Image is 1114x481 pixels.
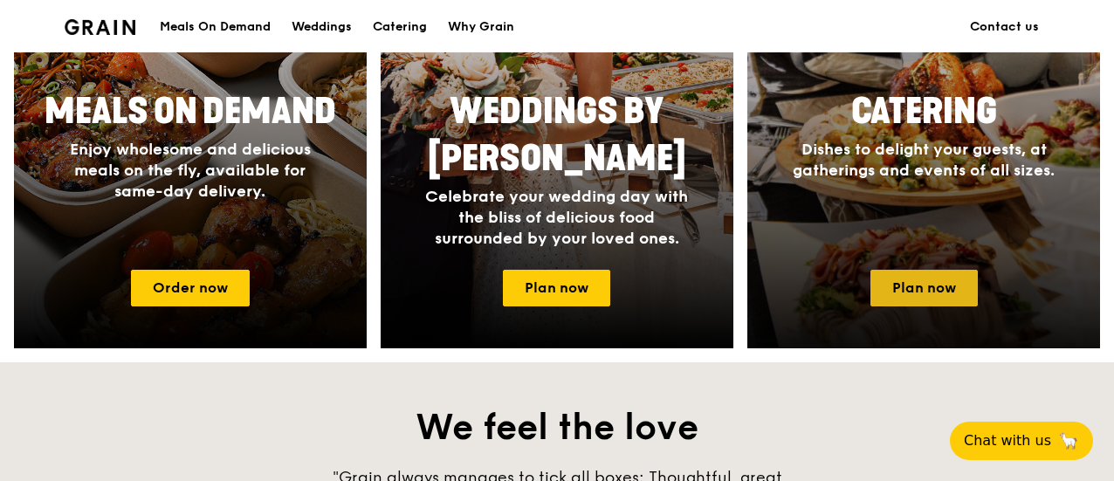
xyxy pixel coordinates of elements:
a: Plan now [503,270,610,306]
a: Weddings [281,1,362,53]
a: Contact us [959,1,1049,53]
div: Weddings [292,1,352,53]
span: Dishes to delight your guests, at gatherings and events of all sizes. [793,140,1055,180]
a: Why Grain [437,1,525,53]
a: Plan now [870,270,978,306]
div: Why Grain [448,1,514,53]
img: Grain [65,19,135,35]
span: Catering [851,91,997,133]
span: Weddings by [PERSON_NAME] [428,91,686,180]
span: Celebrate your wedding day with the bliss of delicious food surrounded by your loved ones. [425,187,688,248]
span: Enjoy wholesome and delicious meals on the fly, available for same-day delivery. [70,140,311,201]
div: Meals On Demand [160,1,271,53]
a: Order now [131,270,250,306]
a: Catering [362,1,437,53]
button: Chat with us🦙 [950,422,1093,460]
span: 🦙 [1058,430,1079,451]
span: Chat with us [964,430,1051,451]
div: Catering [373,1,427,53]
span: Meals On Demand [45,91,336,133]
